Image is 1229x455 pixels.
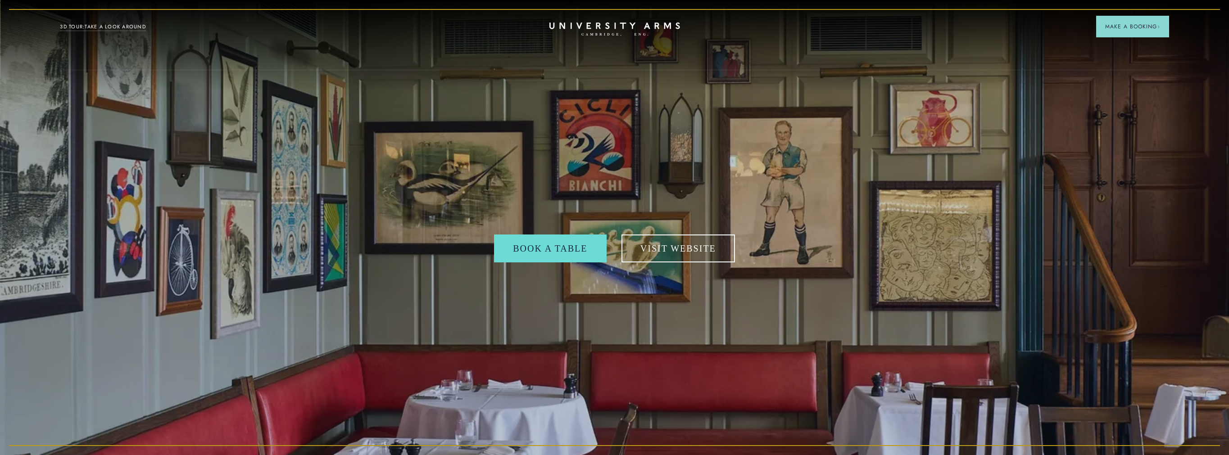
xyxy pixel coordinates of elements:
a: 3D TOUR:TAKE A LOOK AROUND [60,23,146,31]
a: Book a table [494,234,606,262]
a: Visit Website [621,234,735,262]
a: Home [549,23,680,36]
img: Arrow icon [1157,25,1160,28]
span: Make a Booking [1105,23,1160,31]
button: Make a BookingArrow icon [1096,16,1169,37]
